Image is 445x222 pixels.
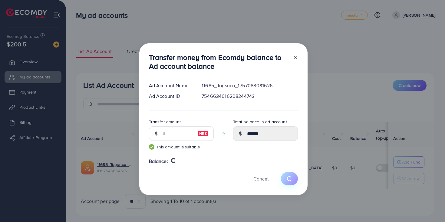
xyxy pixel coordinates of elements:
[197,93,302,100] div: 7546634616208244743
[233,119,287,125] label: Total balance in ad account
[149,158,168,165] span: Balance:
[144,82,197,89] div: Ad Account Name
[149,53,288,71] h3: Transfer money from Ecomdy balance to Ad account balance
[149,144,154,150] img: guide
[253,175,269,182] span: Cancel
[149,144,214,150] small: This amount is suitable
[144,93,197,100] div: Ad Account ID
[149,119,181,125] label: Transfer amount
[197,82,302,89] div: 11685_Toysnco_1757088031626
[246,172,276,185] button: Cancel
[198,130,209,137] img: image
[419,195,440,217] iframe: Chat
